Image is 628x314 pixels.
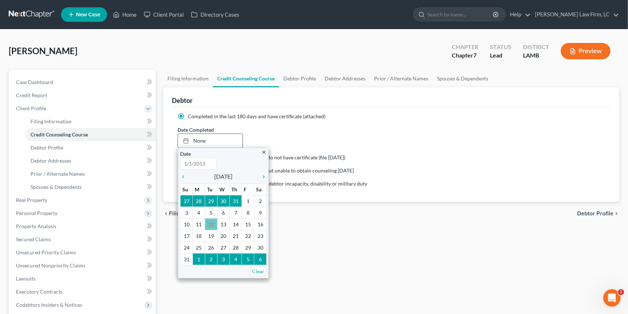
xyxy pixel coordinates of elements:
[217,218,230,230] td: 13
[10,272,156,285] a: Lawsuits
[16,262,85,269] span: Unsecured Nonpriority Claims
[163,70,213,87] a: Filing Information
[506,8,531,21] a: Help
[16,79,53,85] span: Case Dashboard
[254,195,267,207] td: 2
[172,96,193,105] div: Debtor
[193,207,205,218] td: 4
[181,207,193,218] td: 3
[188,167,354,174] span: Exigent circumstances - requested but unable to obtain counseling [DATE]
[205,207,217,218] td: 5
[254,253,267,265] td: 6
[230,207,242,218] td: 7
[16,210,57,216] span: Personal Property
[10,89,156,102] a: Credit Report
[16,197,47,203] span: Real Property
[16,249,76,255] span: Unsecured Priority Claims
[217,242,230,253] td: 27
[452,43,478,51] div: Chapter
[230,195,242,207] td: 31
[31,184,82,190] span: Spouses & Dependents
[279,70,320,87] a: Debtor Profile
[490,51,511,60] div: Lead
[180,150,191,158] label: Date
[261,148,267,156] a: close
[10,285,156,298] a: Executory Contracts
[163,211,169,216] i: chevron_left
[188,113,325,119] span: Completed in the last 180 days and have certificate (attached)
[217,183,230,195] th: W
[109,8,140,21] a: Home
[16,302,82,308] span: Codebtors Insiders & Notices
[193,183,205,195] th: M
[205,195,217,207] td: 29
[254,230,267,242] td: 23
[217,253,230,265] td: 3
[217,207,230,218] td: 6
[163,211,214,216] button: chevron_left Filing Information
[181,183,193,195] th: Su
[561,43,611,59] button: Preview
[577,211,613,216] span: Debtor Profile
[31,131,88,138] span: Credit Counseling Course
[193,218,205,230] td: 11
[181,230,193,242] td: 17
[230,218,242,230] td: 14
[16,289,62,295] span: Executory Contracts
[76,12,100,17] span: New Case
[25,115,156,128] a: Filing Information
[180,172,190,181] a: chevron_left
[25,167,156,180] a: Prior / Alternate Names
[242,207,254,218] td: 8
[10,246,156,259] a: Unsecured Priority Claims
[178,134,242,148] a: None
[230,242,242,253] td: 28
[181,195,193,207] td: 27
[261,150,267,155] i: close
[193,253,205,265] td: 1
[181,253,193,265] td: 31
[242,242,254,253] td: 29
[193,230,205,242] td: 18
[531,8,619,21] a: [PERSON_NAME] Law Firm, LC
[16,275,36,282] span: Lawsuits
[25,180,156,194] a: Spouses & Dependents
[10,220,156,233] a: Property Analysis
[428,8,494,21] input: Search by name...
[254,183,267,195] th: Sa
[217,230,230,242] td: 20
[25,154,156,167] a: Debtor Addresses
[193,195,205,207] td: 28
[230,183,242,195] th: Th
[257,174,267,180] i: chevron_right
[230,230,242,242] td: 21
[10,233,156,246] a: Secured Claims
[205,183,217,195] th: Tu
[254,207,267,218] td: 9
[188,180,367,187] span: Counseling not required because of debtor incapacity, disability or military duty
[250,266,266,276] a: Clear
[257,172,267,181] a: chevron_right
[217,195,230,207] td: 30
[205,242,217,253] td: 26
[603,289,621,307] iframe: Intercom live chat
[16,236,51,242] span: Secured Claims
[242,195,254,207] td: 1
[9,45,77,56] span: [PERSON_NAME]
[213,70,279,87] a: Credit Counseling Course
[25,141,156,154] a: Debtor Profile
[230,253,242,265] td: 4
[523,43,549,51] div: District
[16,105,46,111] span: Client Profile
[523,51,549,60] div: LAMB
[10,259,156,272] a: Unsecured Nonpriority Claims
[254,242,267,253] td: 30
[242,253,254,265] td: 5
[242,230,254,242] td: 22
[31,158,71,164] span: Debtor Addresses
[618,289,624,295] span: 1
[10,76,156,89] a: Case Dashboard
[31,171,85,177] span: Prior / Alternate Names
[187,8,243,21] a: Directory Cases
[214,172,232,181] span: [DATE]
